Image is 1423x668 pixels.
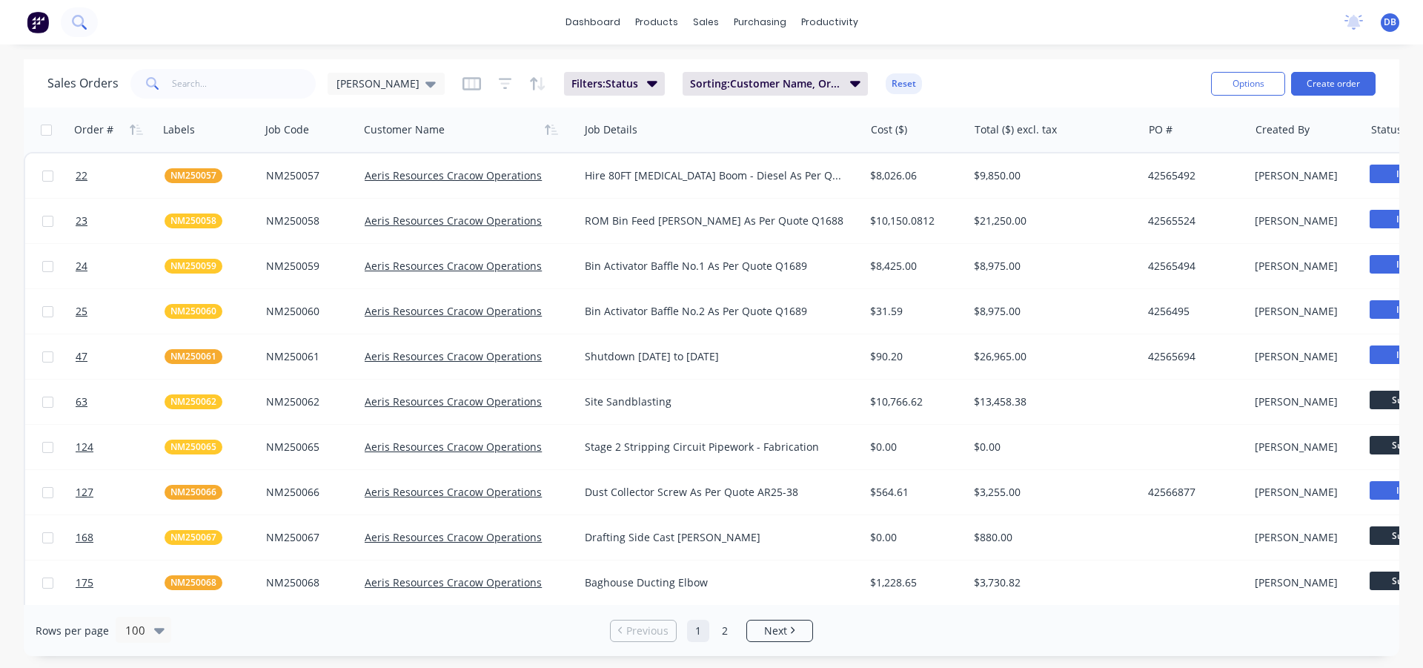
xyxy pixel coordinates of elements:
a: Aeris Resources Cracow Operations [365,485,542,499]
a: Previous page [611,624,676,638]
div: [PERSON_NAME] [1255,214,1353,228]
div: $31.59 [870,304,958,319]
div: Created By [1256,122,1310,137]
a: Aeris Resources Cracow Operations [365,304,542,318]
div: $9,850.00 [974,168,1128,183]
button: Filters:Status [564,72,665,96]
a: 168 [76,515,165,560]
span: NM250066 [170,485,216,500]
div: Status [1371,122,1402,137]
span: 124 [76,440,93,454]
span: Previous [626,624,669,638]
div: Shutdown [DATE] to [DATE] [585,349,845,364]
span: 47 [76,349,87,364]
span: NM250065 [170,440,216,454]
div: $0.00 [870,530,958,545]
a: dashboard [558,11,628,33]
div: $0.00 [974,440,1128,454]
a: Page 1 is your current page [687,620,709,642]
div: $10,150.0812 [870,214,958,228]
a: Aeris Resources Cracow Operations [365,394,542,409]
div: 42566877 [1148,485,1238,500]
div: NM250058 [266,214,348,228]
div: 42565494 [1148,259,1238,274]
a: Aeris Resources Cracow Operations [365,575,542,589]
div: products [628,11,686,33]
div: Total ($) excl. tax [975,122,1057,137]
div: $26,965.00 [974,349,1128,364]
span: 175 [76,575,93,590]
div: Job Code [265,122,309,137]
div: [PERSON_NAME] [1255,259,1353,274]
div: $8,975.00 [974,304,1128,319]
span: Rows per page [36,624,109,638]
div: $8,975.00 [974,259,1128,274]
div: Bin Activator Baffle No.1 As Per Quote Q1689 [585,259,845,274]
span: 63 [76,394,87,409]
div: [PERSON_NAME] [1255,440,1353,454]
button: NM250060 [165,304,222,319]
div: $10,766.62 [870,394,958,409]
div: Hire 80FT [MEDICAL_DATA] Boom - Diesel As Per Quote AR25-35 [585,168,845,183]
a: 25 [76,289,165,334]
ul: Pagination [604,620,819,642]
span: NM250067 [170,530,216,545]
input: Search... [172,69,316,99]
a: 175 [76,560,165,605]
div: NM250066 [266,485,348,500]
a: 22 [76,153,165,198]
div: 42565492 [1148,168,1238,183]
div: NM250067 [266,530,348,545]
span: [PERSON_NAME] [336,76,419,91]
div: NM250060 [266,304,348,319]
button: Reset [886,73,922,94]
div: 42565524 [1148,214,1238,228]
div: purchasing [726,11,794,33]
div: sales [686,11,726,33]
button: NM250059 [165,259,222,274]
div: NM250059 [266,259,348,274]
button: Create order [1291,72,1376,96]
div: Customer Name [364,122,445,137]
div: $1,228.65 [870,575,958,590]
div: Stage 2 Stripping Circuit Pipework - Fabrication [585,440,845,454]
a: Aeris Resources Cracow Operations [365,259,542,273]
div: NM250065 [266,440,348,454]
div: [PERSON_NAME] [1255,394,1353,409]
span: 24 [76,259,87,274]
div: Labels [163,122,195,137]
a: 23 [76,199,165,243]
div: productivity [794,11,866,33]
div: $880.00 [974,530,1128,545]
div: NM250062 [266,394,348,409]
a: 24 [76,244,165,288]
a: Next page [747,624,812,638]
span: DB [1384,16,1396,29]
div: NM250057 [266,168,348,183]
div: [PERSON_NAME] [1255,349,1353,364]
div: Drafting Side Cast [PERSON_NAME] [585,530,845,545]
button: NM250068 [165,575,222,590]
button: NM250057 [165,168,222,183]
a: 124 [76,425,165,469]
div: [PERSON_NAME] [1255,485,1353,500]
div: 42565694 [1148,349,1238,364]
div: ROM Bin Feed [PERSON_NAME] As Per Quote Q1688 [585,214,845,228]
a: Aeris Resources Cracow Operations [365,440,542,454]
div: [PERSON_NAME] [1255,168,1353,183]
div: [PERSON_NAME] [1255,530,1353,545]
div: [PERSON_NAME] [1255,304,1353,319]
div: Dust Collector Screw As Per Quote AR25-38 [585,485,845,500]
span: Sorting: Customer Name, Order # [690,76,841,91]
a: Aeris Resources Cracow Operations [365,530,542,544]
a: 127 [76,470,165,515]
div: Job Details [585,122,637,137]
div: $8,026.06 [870,168,958,183]
div: 4256495 [1148,304,1238,319]
span: 168 [76,530,93,545]
a: Page 2 [714,620,736,642]
div: NM250061 [266,349,348,364]
div: Site Sandblasting [585,394,845,409]
a: Aeris Resources Cracow Operations [365,168,542,182]
span: 22 [76,168,87,183]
